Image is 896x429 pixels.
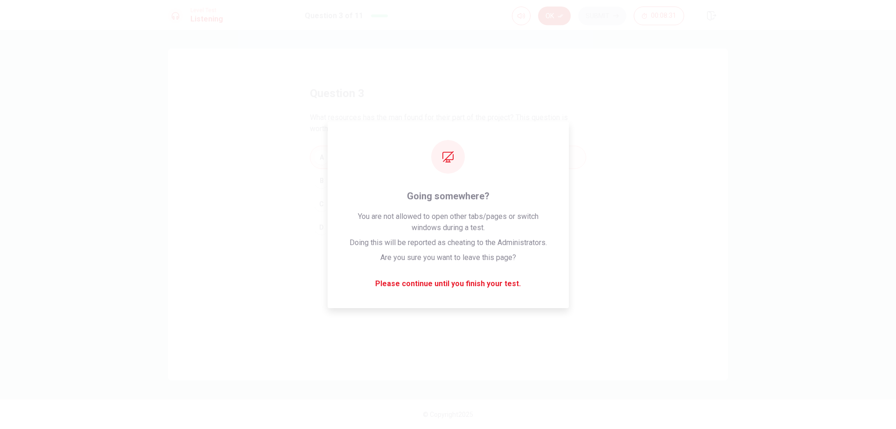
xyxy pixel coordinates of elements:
[310,192,586,216] button: CVideos about hydroelectric power.
[190,7,223,14] span: Level Test
[314,173,329,188] div: B
[333,152,438,163] span: A documentary on wind turbines.
[333,198,444,210] span: Videos about hydroelectric power.
[634,7,684,25] button: 00:08:31
[651,12,676,20] span: 00:08:31
[538,7,571,25] button: Ok
[328,124,356,133] b: 2 points
[310,86,364,101] h4: question 3
[423,411,473,418] span: © Copyright 2025
[190,14,223,25] h1: Listening
[333,222,421,233] span: Articles about solar panels.
[310,112,586,134] span: What resources has the man found for their part of the project? This question is worth .
[305,10,363,21] h1: Question 3 of 11
[314,150,329,165] div: A
[333,175,425,186] span: Books on renewable energy.
[310,169,586,192] button: BBooks on renewable energy.
[314,197,329,211] div: C
[314,220,329,235] div: D
[310,216,586,239] button: DArticles about solar panels.
[310,146,586,169] button: AA documentary on wind turbines.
